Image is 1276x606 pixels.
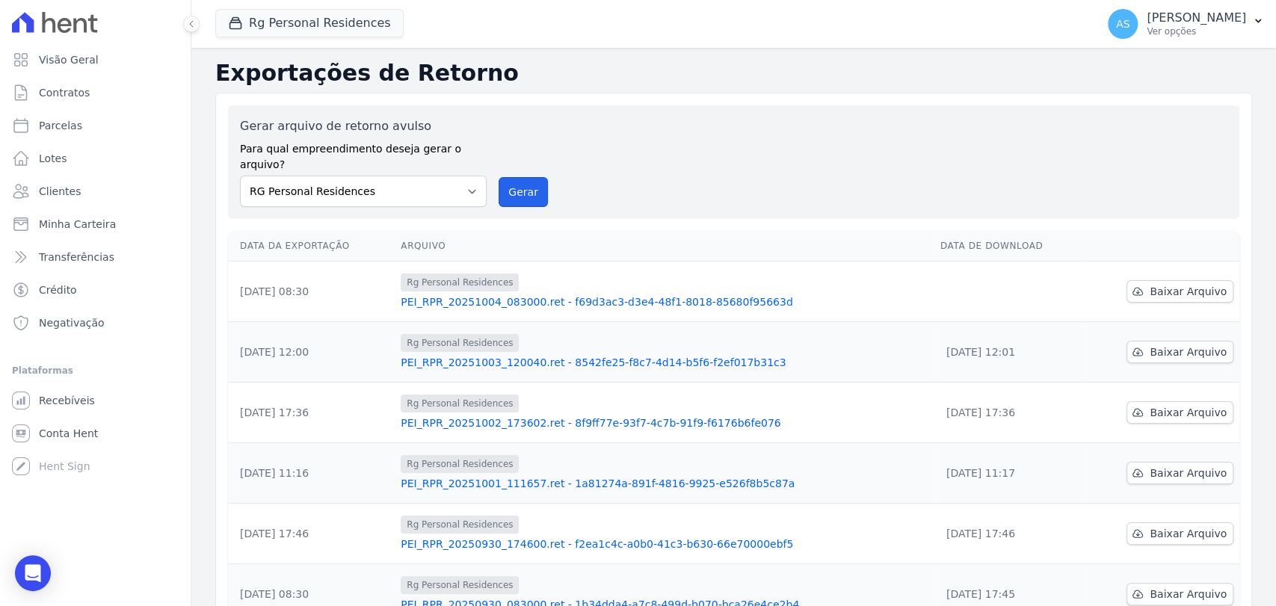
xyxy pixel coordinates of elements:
a: Lotes [6,143,185,173]
a: Contratos [6,78,185,108]
td: [DATE] 11:17 [934,443,1085,504]
a: Minha Carteira [6,209,185,239]
th: Arquivo [395,231,934,262]
a: PEI_RPR_20251004_083000.ret - f69d3ac3-d3e4-48f1-8018-85680f95663d [401,294,928,309]
span: Baixar Arquivo [1150,526,1227,541]
a: Transferências [6,242,185,272]
td: [DATE] 11:16 [228,443,395,504]
span: Rg Personal Residences [401,395,519,412]
a: Baixar Arquivo [1126,583,1233,605]
button: Rg Personal Residences [215,9,404,37]
td: [DATE] 12:01 [934,322,1085,383]
a: Recebíveis [6,386,185,415]
a: Baixar Arquivo [1126,280,1233,303]
span: Rg Personal Residences [401,576,519,594]
div: Plataformas [12,362,179,380]
button: Gerar [499,177,548,207]
span: Transferências [39,250,114,265]
td: [DATE] 17:36 [228,383,395,443]
span: Conta Hent [39,426,98,441]
th: Data da Exportação [228,231,395,262]
span: Rg Personal Residences [401,516,519,534]
a: Visão Geral [6,45,185,75]
a: Baixar Arquivo [1126,341,1233,363]
div: Open Intercom Messenger [15,555,51,591]
a: Crédito [6,275,185,305]
p: [PERSON_NAME] [1147,10,1246,25]
span: Contratos [39,85,90,100]
td: [DATE] 12:00 [228,322,395,383]
span: Rg Personal Residences [401,455,519,473]
span: Rg Personal Residences [401,334,519,352]
th: Data de Download [934,231,1085,262]
a: PEI_RPR_20250930_174600.ret - f2ea1c4c-a0b0-41c3-b630-66e70000ebf5 [401,537,928,551]
a: Clientes [6,176,185,206]
a: Parcelas [6,111,185,140]
a: PEI_RPR_20251001_111657.ret - 1a81274a-891f-4816-9925-e526f8b5c87a [401,476,928,491]
a: Baixar Arquivo [1126,522,1233,545]
a: PEI_RPR_20251003_120040.ret - 8542fe25-f8c7-4d14-b5f6-f2ef017b31c3 [401,355,928,370]
span: Negativação [39,315,105,330]
label: Gerar arquivo de retorno avulso [240,117,487,135]
span: Minha Carteira [39,217,116,232]
span: Baixar Arquivo [1150,466,1227,480]
label: Para qual empreendimento deseja gerar o arquivo? [240,135,487,173]
span: Visão Geral [39,52,99,67]
span: Crédito [39,282,77,297]
a: Conta Hent [6,418,185,448]
span: Baixar Arquivo [1150,344,1227,359]
span: Clientes [39,184,81,199]
a: Negativação [6,308,185,338]
a: Baixar Arquivo [1126,401,1233,424]
span: Baixar Arquivo [1150,284,1227,299]
a: Baixar Arquivo [1126,462,1233,484]
span: Rg Personal Residences [401,273,519,291]
span: AS [1116,19,1129,29]
span: Lotes [39,151,67,166]
td: [DATE] 17:36 [934,383,1085,443]
span: Baixar Arquivo [1150,587,1227,602]
button: AS [PERSON_NAME] Ver opções [1096,3,1276,45]
span: Parcelas [39,118,82,133]
p: Ver opções [1147,25,1246,37]
a: PEI_RPR_20251002_173602.ret - 8f9ff77e-93f7-4c7b-91f9-f6176b6fe076 [401,415,928,430]
td: [DATE] 17:46 [228,504,395,564]
span: Baixar Arquivo [1150,405,1227,420]
td: [DATE] 17:46 [934,504,1085,564]
td: [DATE] 08:30 [228,262,395,322]
span: Recebíveis [39,393,95,408]
h2: Exportações de Retorno [215,60,1252,87]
